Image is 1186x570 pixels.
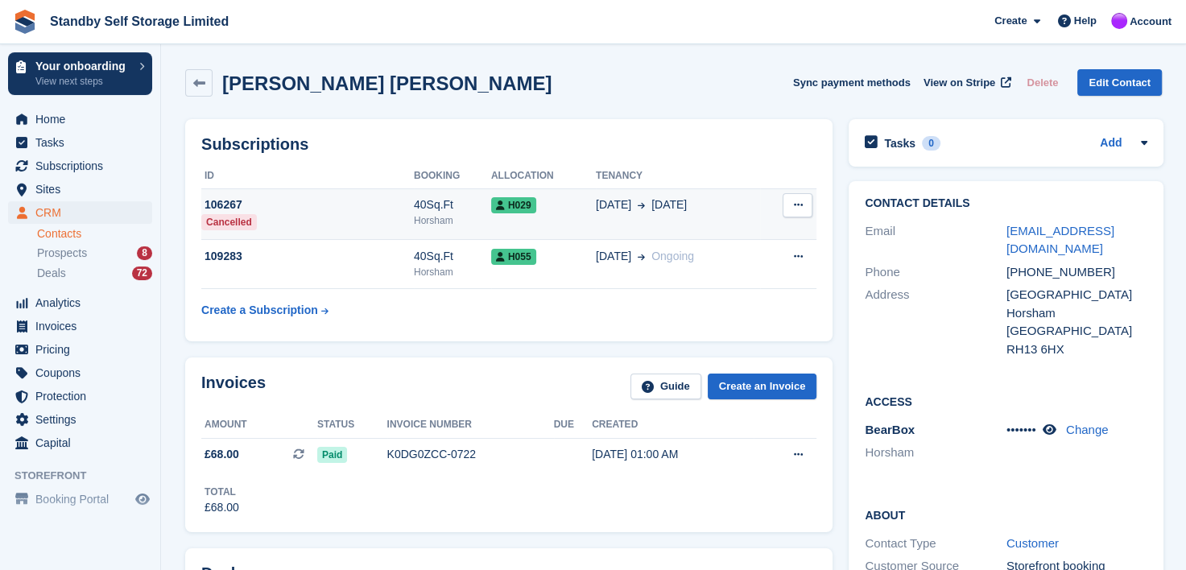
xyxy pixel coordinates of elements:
a: Prospects 8 [37,245,152,262]
a: Deals 72 [37,265,152,282]
a: Change [1066,423,1109,436]
span: Protection [35,385,132,407]
span: Booking Portal [35,488,132,510]
h2: About [865,506,1147,522]
a: menu [8,488,152,510]
th: Due [554,412,592,438]
div: 0 [922,136,940,151]
p: Your onboarding [35,60,131,72]
span: [DATE] [596,248,631,265]
div: RH13 6HX [1006,341,1148,359]
div: Horsham [1006,304,1148,323]
a: View on Stripe [917,69,1015,96]
div: K0DG0ZCC-0722 [387,446,554,463]
a: menu [8,201,152,224]
div: Total [205,485,239,499]
div: 72 [132,266,152,280]
th: Amount [201,412,317,438]
a: Your onboarding View next steps [8,52,152,95]
a: menu [8,408,152,431]
th: Status [317,412,387,438]
a: Create a Subscription [201,295,329,325]
span: Prospects [37,246,87,261]
span: Paid [317,447,347,463]
a: menu [8,178,152,200]
a: menu [8,155,152,177]
span: Analytics [35,291,132,314]
img: Sue Ford [1111,13,1127,29]
a: Preview store [133,489,152,509]
a: Guide [630,374,701,400]
span: Capital [35,432,132,454]
th: ID [201,163,414,189]
h2: Subscriptions [201,135,816,154]
span: H029 [491,197,536,213]
span: Ongoing [651,250,694,262]
div: £68.00 [205,499,239,516]
span: BearBox [865,423,915,436]
button: Sync payment methods [793,69,911,96]
span: Invoices [35,315,132,337]
th: Created [592,412,754,438]
span: ••••••• [1006,423,1036,436]
span: Deals [37,266,66,281]
a: Add [1100,134,1122,153]
div: [GEOGRAPHIC_DATA] [1006,286,1148,304]
span: Coupons [35,361,132,384]
span: Account [1130,14,1172,30]
a: Create an Invoice [708,374,817,400]
span: [DATE] [596,196,631,213]
div: 40Sq.Ft [414,248,491,265]
span: View on Stripe [924,75,995,91]
div: Email [865,222,1006,258]
div: 40Sq.Ft [414,196,491,213]
h2: [PERSON_NAME] [PERSON_NAME] [222,72,552,94]
th: Tenancy [596,163,760,189]
span: Create [994,13,1027,29]
span: Help [1074,13,1097,29]
img: stora-icon-8386f47178a22dfd0bd8f6a31ec36ba5ce8667c1dd55bd0f319d3a0aa187defe.svg [13,10,37,34]
div: Phone [865,263,1006,282]
span: Home [35,108,132,130]
th: Booking [414,163,491,189]
div: Horsham [414,265,491,279]
div: 109283 [201,248,414,265]
div: 106267 [201,196,414,213]
span: [DATE] [651,196,687,213]
li: Horsham [865,444,1006,462]
a: Contacts [37,226,152,242]
a: menu [8,432,152,454]
span: Sites [35,178,132,200]
span: H055 [491,249,536,265]
span: £68.00 [205,446,239,463]
div: Cancelled [201,214,257,230]
h2: Access [865,393,1147,409]
div: Address [865,286,1006,358]
a: menu [8,291,152,314]
span: Storefront [14,468,160,484]
span: Tasks [35,131,132,154]
div: Create a Subscription [201,302,318,319]
div: [DATE] 01:00 AM [592,446,754,463]
a: menu [8,108,152,130]
span: Pricing [35,338,132,361]
a: menu [8,385,152,407]
div: Horsham [414,213,491,228]
th: Invoice number [387,412,554,438]
button: Delete [1020,69,1064,96]
h2: Tasks [884,136,915,151]
a: Edit Contact [1077,69,1162,96]
a: menu [8,338,152,361]
th: Allocation [491,163,596,189]
div: Contact Type [865,535,1006,553]
a: [EMAIL_ADDRESS][DOMAIN_NAME] [1006,224,1114,256]
span: CRM [35,201,132,224]
div: [PHONE_NUMBER] [1006,263,1148,282]
a: menu [8,315,152,337]
a: Customer [1006,536,1059,550]
div: 8 [137,246,152,260]
h2: Contact Details [865,197,1147,210]
h2: Invoices [201,374,266,400]
span: Subscriptions [35,155,132,177]
span: Settings [35,408,132,431]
